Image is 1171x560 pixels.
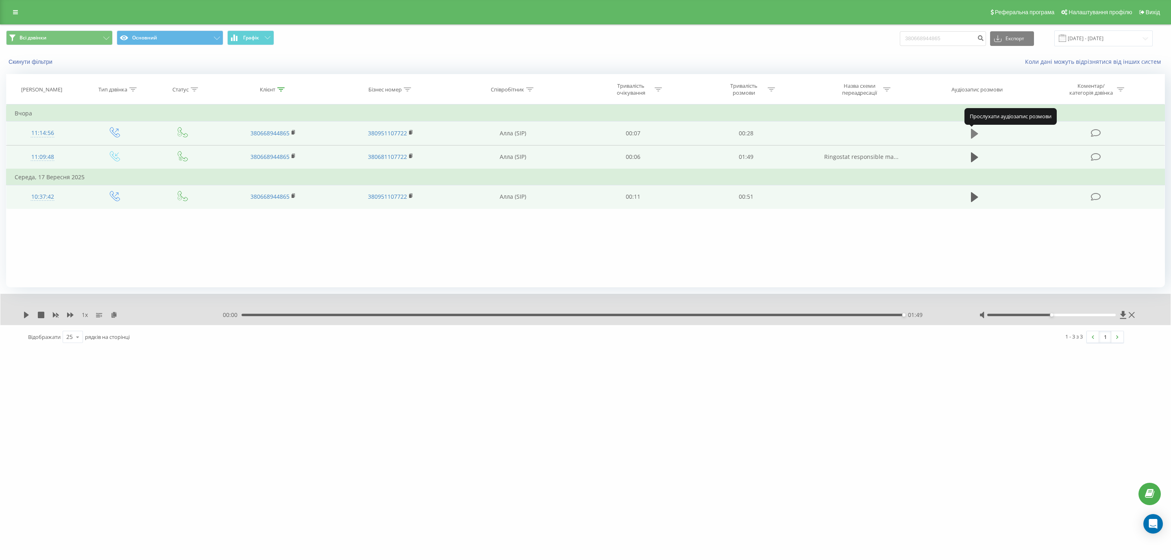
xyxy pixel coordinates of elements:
div: [PERSON_NAME] [21,86,62,93]
a: 1 [1099,331,1111,343]
a: Коли дані можуть відрізнятися вiд інших систем [1025,58,1165,65]
span: Налаштування профілю [1069,9,1132,15]
a: 380668944865 [250,129,289,137]
div: Тип дзвінка [98,86,127,93]
div: Коментар/категорія дзвінка [1067,82,1115,96]
span: 1 x [82,311,88,319]
div: 25 [66,333,73,341]
td: Алла (SIP) [450,145,577,169]
div: Бізнес номер [368,86,402,93]
span: Ringostat responsible ma... [824,153,899,161]
button: Скинути фільтри [6,58,57,65]
span: Графік [243,35,259,41]
a: 380668944865 [250,193,289,200]
button: Експорт [990,31,1034,46]
div: Статус [172,86,189,93]
div: 10:37:42 [15,189,71,205]
div: Тривалість розмови [722,82,766,96]
button: Всі дзвінки [6,30,113,45]
div: 1 - 3 з 3 [1065,332,1083,341]
span: 00:00 [223,311,242,319]
div: Аудіозапис розмови [951,86,1003,93]
button: Основний [117,30,223,45]
td: 00:28 [690,122,803,145]
td: 00:51 [690,185,803,208]
span: Всі дзвінки [20,35,46,41]
td: Алла (SIP) [450,122,577,145]
div: Назва схеми переадресації [838,82,881,96]
input: Пошук за номером [900,31,986,46]
td: 00:06 [576,145,689,169]
td: Середа, 17 Вересня 2025 [7,169,1165,185]
div: Open Intercom Messenger [1143,514,1163,534]
td: Алла (SIP) [450,185,577,208]
span: Вихід [1146,9,1160,15]
div: Прослухати аудіозапис розмови [964,108,1057,124]
a: 380951107722 [368,193,407,200]
a: 380951107722 [368,129,407,137]
div: 11:09:48 [15,149,71,165]
div: Тривалість очікування [609,82,653,96]
td: 01:49 [690,145,803,169]
div: Клієнт [260,86,275,93]
div: Accessibility label [1050,313,1053,317]
td: 00:07 [576,122,689,145]
span: 01:49 [908,311,923,319]
span: Відображати [28,333,61,341]
a: 380681107722 [368,153,407,161]
a: 380668944865 [250,153,289,161]
button: Графік [227,30,274,45]
div: Accessibility label [902,313,905,317]
span: рядків на сторінці [85,333,130,341]
div: Співробітник [491,86,524,93]
span: Реферальна програма [995,9,1055,15]
td: 00:11 [576,185,689,208]
div: 11:14:56 [15,125,71,141]
td: Вчора [7,105,1165,122]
